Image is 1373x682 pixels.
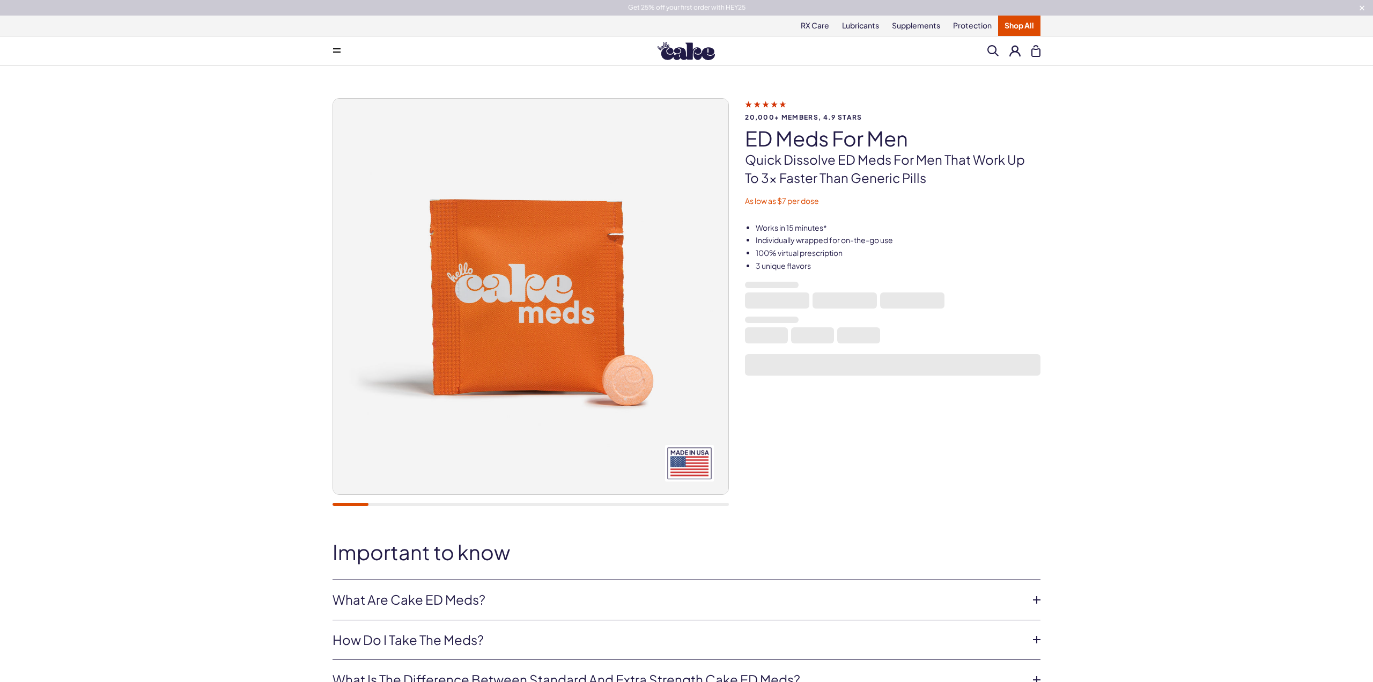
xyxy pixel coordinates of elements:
[658,42,715,60] img: Hello Cake
[836,16,885,36] a: Lubricants
[745,127,1040,150] h1: ED Meds for Men
[756,223,1040,233] li: Works in 15 minutes*
[745,114,1040,121] span: 20,000+ members, 4.9 stars
[745,151,1040,187] p: Quick dissolve ED Meds for men that work up to 3x faster than generic pills
[794,16,836,36] a: RX Care
[333,541,1040,563] h2: Important to know
[745,196,1040,207] p: As low as $7 per dose
[756,235,1040,246] li: Individually wrapped for on-the-go use
[756,248,1040,259] li: 100% virtual prescription
[333,99,728,494] img: ED Meds for Men
[998,16,1040,36] a: Shop All
[333,631,1023,649] a: How do I take the meds?
[756,261,1040,272] li: 3 unique flavors
[745,99,1040,121] a: 20,000+ members, 4.9 stars
[300,3,1073,12] div: Get 25% off your first order with HEY25
[885,16,947,36] a: Supplements
[333,591,1023,609] a: What are Cake ED Meds?
[947,16,998,36] a: Protection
